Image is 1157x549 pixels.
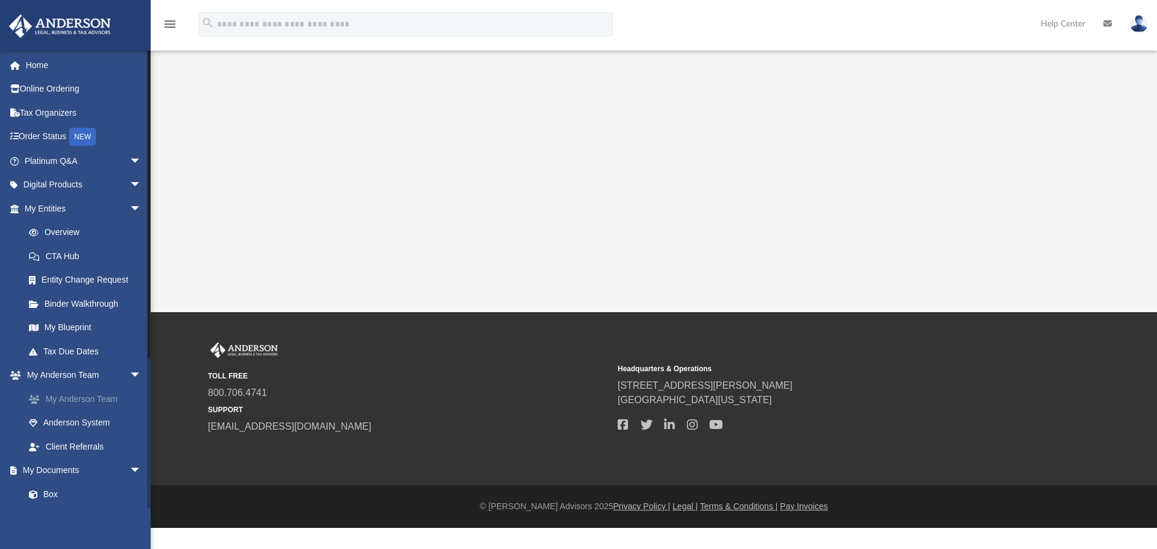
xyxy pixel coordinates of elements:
[8,363,160,387] a: My Anderson Teamarrow_drop_down
[8,196,160,221] a: My Entitiesarrow_drop_down
[613,501,671,511] a: Privacy Policy |
[208,421,371,431] a: [EMAIL_ADDRESS][DOMAIN_NAME]
[208,404,609,415] small: SUPPORT
[17,387,160,411] a: My Anderson Team
[130,149,154,174] span: arrow_drop_down
[17,316,154,340] a: My Blueprint
[17,339,160,363] a: Tax Due Dates
[700,501,778,511] a: Terms & Conditions |
[8,77,160,101] a: Online Ordering
[208,342,280,358] img: Anderson Advisors Platinum Portal
[130,173,154,198] span: arrow_drop_down
[208,371,609,381] small: TOLL FREE
[163,17,177,31] i: menu
[8,125,160,149] a: Order StatusNEW
[618,395,772,405] a: [GEOGRAPHIC_DATA][US_STATE]
[1130,15,1148,33] img: User Pic
[130,196,154,221] span: arrow_drop_down
[8,149,160,173] a: Platinum Q&Aarrow_drop_down
[17,434,160,459] a: Client Referrals
[208,387,267,398] a: 800.706.4741
[17,244,160,268] a: CTA Hub
[8,173,160,197] a: Digital Productsarrow_drop_down
[17,482,148,506] a: Box
[69,128,96,146] div: NEW
[8,101,160,125] a: Tax Organizers
[151,500,1157,513] div: © [PERSON_NAME] Advisors 2025
[618,363,1019,374] small: Headquarters & Operations
[201,16,215,30] i: search
[5,14,114,38] img: Anderson Advisors Platinum Portal
[8,53,160,77] a: Home
[130,459,154,483] span: arrow_drop_down
[673,501,698,511] a: Legal |
[780,501,827,511] a: Pay Invoices
[17,411,160,435] a: Anderson System
[163,23,177,31] a: menu
[17,268,160,292] a: Entity Change Request
[8,459,154,483] a: My Documentsarrow_drop_down
[17,292,160,316] a: Binder Walkthrough
[618,380,792,391] a: [STREET_ADDRESS][PERSON_NAME]
[130,363,154,388] span: arrow_drop_down
[17,221,160,245] a: Overview
[17,506,154,530] a: Meeting Minutes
